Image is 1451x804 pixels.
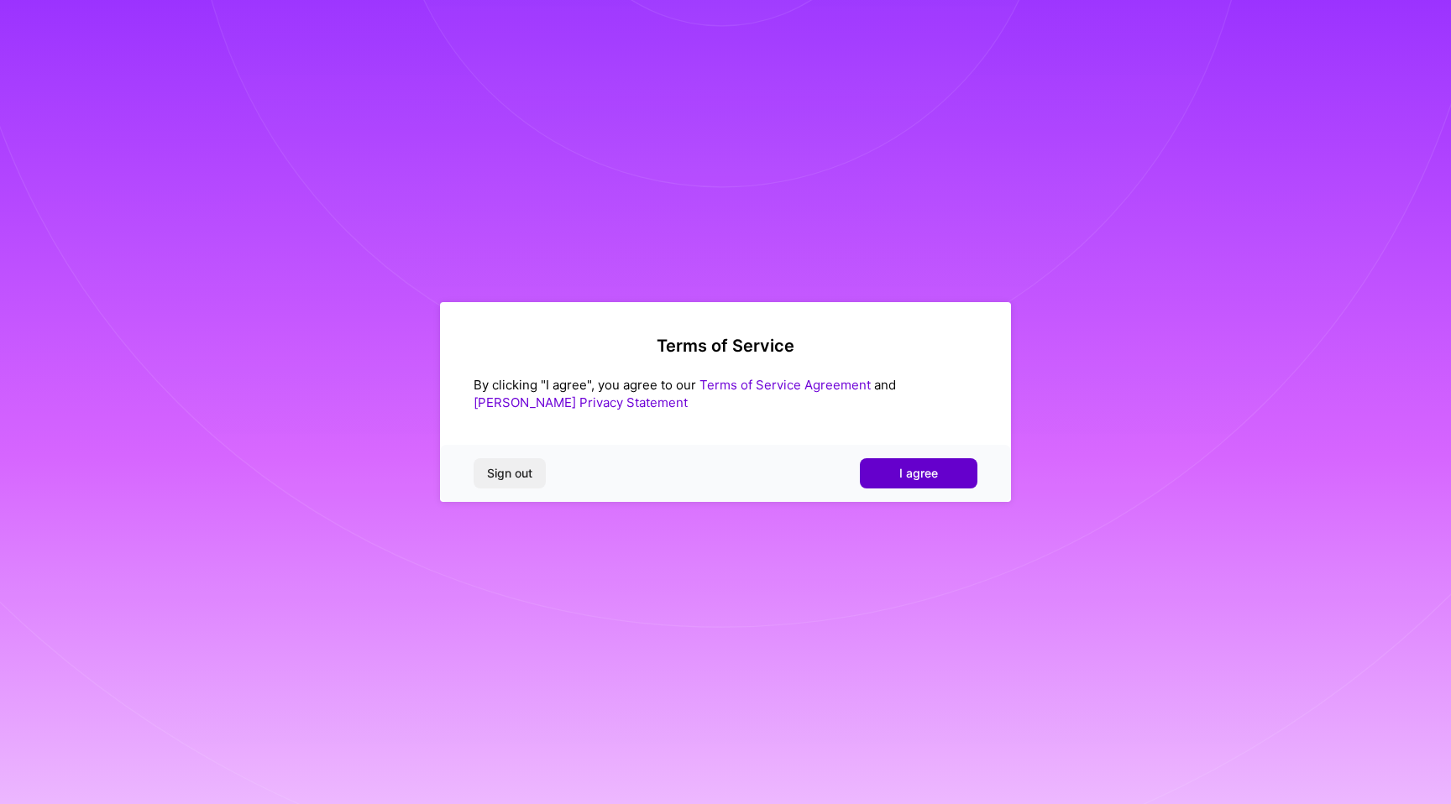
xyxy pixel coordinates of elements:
[474,394,688,410] a: [PERSON_NAME] Privacy Statement
[699,377,871,393] a: Terms of Service Agreement
[899,465,938,482] span: I agree
[474,458,546,488] button: Sign out
[860,458,977,488] button: I agree
[474,376,977,411] div: By clicking "I agree", you agree to our and
[474,336,977,356] h2: Terms of Service
[487,465,532,482] span: Sign out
